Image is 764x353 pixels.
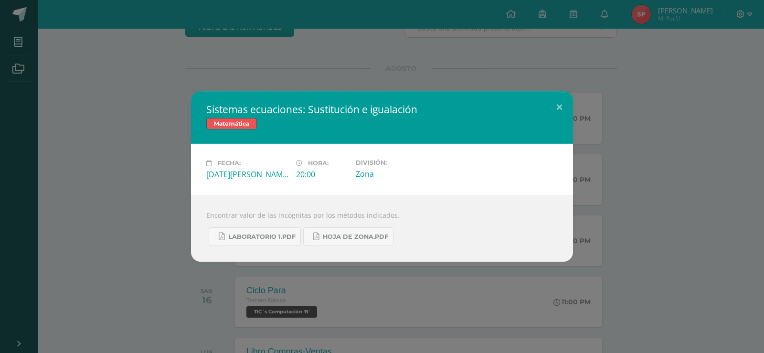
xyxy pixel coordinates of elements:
label: División: [356,159,438,166]
span: Matemática [206,118,257,129]
span: Hora: [308,160,329,167]
div: 20:00 [296,169,348,180]
button: Close (Esc) [546,91,573,124]
div: Zona [356,169,438,179]
div: [DATE][PERSON_NAME] [206,169,288,180]
span: Fecha: [217,160,241,167]
span: Laboratorio 1.pdf [228,233,296,241]
span: Hoja de zona.pdf [323,233,388,241]
h2: Sistemas ecuaciones: Sustitución e igualación [206,103,558,116]
a: Hoja de zona.pdf [303,227,393,246]
div: Encontrar valor de las incógnitas por los métodos indicados. [191,195,573,262]
a: Laboratorio 1.pdf [209,227,301,246]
